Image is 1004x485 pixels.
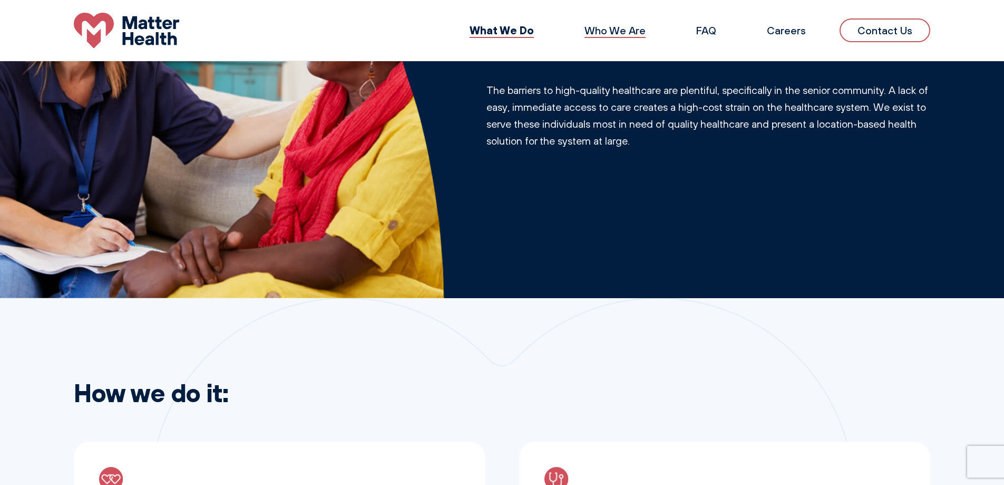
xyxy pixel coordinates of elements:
a: Who We Are [584,24,646,37]
a: Contact Us [840,18,930,42]
h2: How we do it: [74,377,930,408]
a: Careers [767,24,806,37]
a: FAQ [696,24,716,37]
p: The barriers to high-quality healthcare are plentiful, specifically in the senior community. A la... [486,82,931,149]
h1: Better health starts at home. [486,27,931,65]
a: What We Do [470,23,534,37]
